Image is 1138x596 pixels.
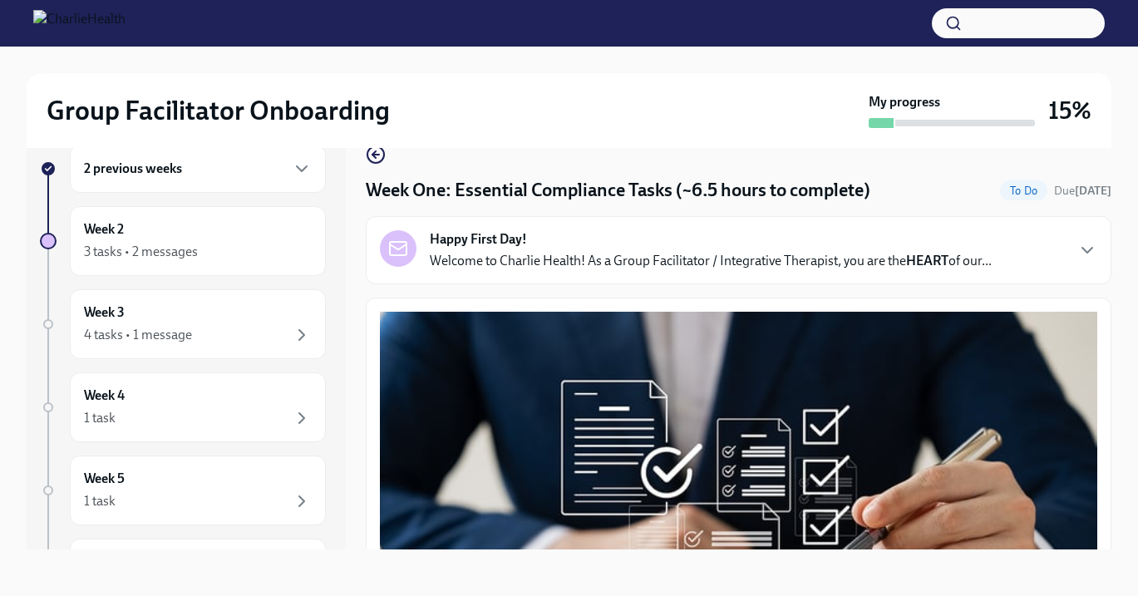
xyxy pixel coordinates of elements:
a: Week 34 tasks • 1 message [40,289,326,359]
a: Week 23 tasks • 2 messages [40,206,326,276]
div: 3 tasks • 2 messages [84,243,198,261]
h3: 15% [1048,96,1091,126]
h6: 2 previous weeks [84,160,182,178]
img: CharlieHealth [33,10,126,37]
strong: [DATE] [1075,184,1111,198]
h2: Group Facilitator Onboarding [47,94,390,127]
a: Week 41 task [40,372,326,442]
span: To Do [1000,185,1047,197]
strong: My progress [869,93,940,111]
p: Welcome to Charlie Health! As a Group Facilitator / Integrative Therapist, you are the of our... [430,252,992,270]
strong: Happy First Day! [430,230,527,249]
h6: Week 5 [84,470,125,488]
div: 1 task [84,492,116,510]
div: 4 tasks • 1 message [84,326,192,344]
h6: Week 2 [84,220,124,239]
a: Week 51 task [40,456,326,525]
div: 1 task [84,409,116,427]
h4: Week One: Essential Compliance Tasks (~6.5 hours to complete) [366,178,870,203]
strong: HEART [906,253,948,268]
h6: Week 3 [84,303,125,322]
span: August 11th, 2025 10:00 [1054,183,1111,199]
div: 2 previous weeks [70,145,326,193]
h6: Week 4 [84,387,125,405]
span: Due [1054,184,1111,198]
